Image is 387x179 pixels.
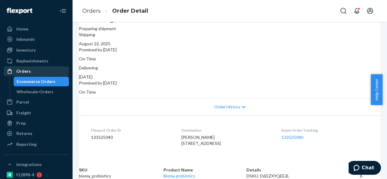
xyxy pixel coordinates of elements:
button: Help Center [371,74,382,105]
div: Reporting [16,141,37,147]
div: August 22, 2025 [79,41,381,47]
th: Details [246,167,360,173]
div: Parcel [16,99,29,105]
div: [DATE] [79,74,381,80]
a: Inventory [4,45,69,55]
a: Order Detail [112,8,148,14]
dd: 133525040 [91,134,172,140]
p: Promised by [DATE] [79,47,381,53]
a: Bioma probiotics [164,173,195,178]
div: Ecommerce Orders [17,78,55,85]
button: Open notifications [351,5,363,17]
button: Open account menu [364,5,376,17]
a: Orders [4,66,69,76]
dt: Buyer Order Tracking [281,128,369,133]
div: Preparing shipment [79,15,381,32]
a: Orders [82,8,101,14]
div: Integrations [16,161,42,168]
div: f12898-4 [16,172,34,178]
div: Inventory [16,47,36,53]
a: 133525040 [281,135,303,140]
div: Returns [16,130,32,136]
button: Close Navigation [57,5,69,17]
div: Freight [16,110,31,116]
td: bioma_probiotics [79,173,164,179]
p: Promised by [DATE] [79,80,381,86]
p: On-Time [79,89,381,95]
a: Wholesale Orders [14,87,69,97]
button: Integrations [4,160,69,169]
div: Home [16,26,28,32]
p: Delivering [79,65,381,71]
iframe: Opens a widget where you can chat to one of our agents [349,161,381,176]
a: Reporting [4,139,69,149]
a: Parcel [4,97,69,107]
h3: Processing [79,15,381,23]
a: Returns [4,129,69,138]
a: Ecommerce Orders [14,77,69,86]
div: Wholesale Orders [17,89,54,95]
span: [PERSON_NAME] [STREET_ADDRESS] [181,135,221,146]
div: DSKU: D6DZXYQEE2L [246,173,360,179]
a: Inbounds [4,34,69,44]
th: SKU [79,167,164,173]
a: Prep [4,118,69,128]
dt: Flexport Order ID [91,128,172,133]
th: Product Name [164,167,247,173]
a: Freight [4,108,69,118]
div: Inbounds [16,36,35,42]
a: Replenishments [4,56,69,66]
div: Replenishments [16,58,48,64]
button: Open Search Box [337,5,350,17]
p: Shipping [79,32,381,38]
dt: Destination [181,128,272,133]
span: Order History [214,104,240,110]
p: On-Time [79,56,381,62]
div: Orders [16,68,31,74]
a: Home [4,24,69,34]
div: Prep [16,120,26,126]
img: Flexport logo [7,8,32,14]
ol: breadcrumbs [77,2,153,20]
